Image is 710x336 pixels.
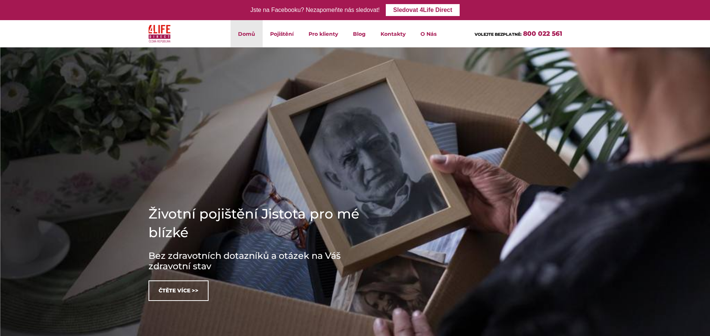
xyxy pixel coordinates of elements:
[231,20,263,47] a: Domů
[386,4,460,16] a: Sledovat 4Life Direct
[148,23,171,44] img: 4Life Direct Česká republika logo
[345,20,373,47] a: Blog
[523,30,562,37] a: 800 022 561
[148,251,372,271] h3: Bez zdravotních dotazníků a otázek na Váš zdravotní stav
[148,204,372,242] h1: Životní pojištění Jistota pro mé blízké
[475,32,522,37] span: VOLEJTE BEZPLATNĚ:
[148,280,209,301] a: Čtěte více >>
[250,5,380,16] div: Jste na Facebooku? Nezapomeňte nás sledovat!
[373,20,413,47] a: Kontakty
